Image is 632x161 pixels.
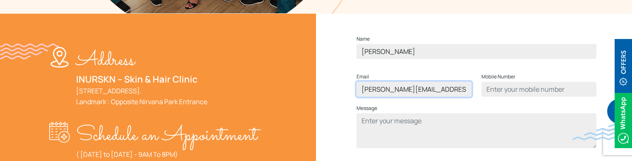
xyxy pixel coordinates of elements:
img: Whatsappicon [615,93,632,148]
label: Mobile Number [481,72,515,82]
input: Enter your mobile number [481,82,596,97]
img: offerBt [615,39,632,94]
p: ( [DATE] to [DATE] - 9AM To 8PM) [76,149,257,160]
a: [STREET_ADDRESS].Landmark : Opposite Nirvana Park Entrance. [76,86,209,106]
input: Enter email address [357,82,472,97]
label: Name [357,34,370,44]
p: Address [76,47,209,74]
img: appointment-w [49,122,76,143]
a: Whatsappicon [615,115,632,124]
input: Enter your name [357,44,596,59]
a: INURSKN – Skin & Hair Clinic [76,73,198,85]
img: location-w [49,47,76,68]
p: Schedule an Appointment [76,122,257,149]
img: up-blue-arrow.svg [615,146,622,153]
label: Email [357,72,369,82]
img: bluewave [572,124,632,140]
label: Message [357,103,377,113]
